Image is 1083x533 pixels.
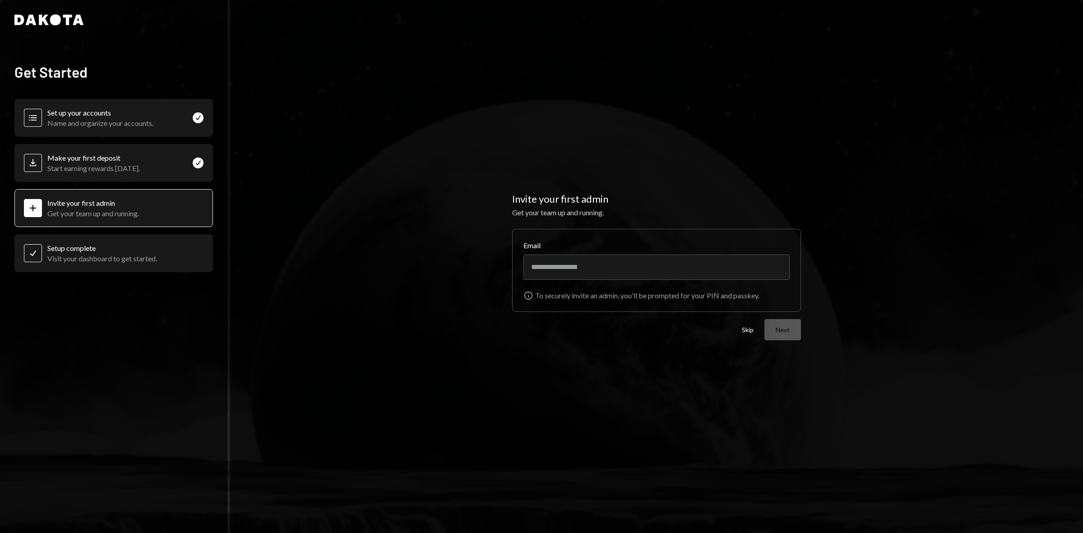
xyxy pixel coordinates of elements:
[742,326,754,334] button: Skip
[14,63,213,81] h2: Get Started
[47,199,139,207] div: Invite your first admin
[47,254,157,263] div: Visit your dashboard to get started.
[47,209,139,218] div: Get your team up and running.
[512,193,801,205] h2: Invite your first admin
[523,240,790,251] label: Email
[47,244,157,252] div: Setup complete
[512,207,801,218] div: Get your team up and running.
[47,153,140,162] div: Make your first deposit
[47,164,140,172] div: Start earning rewards [DATE].
[47,108,153,117] div: Set up your accounts
[47,119,153,127] div: Name and organize your accounts.
[535,291,759,300] div: To securely invite an admin, you'll be prompted for your PIN and passkey.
